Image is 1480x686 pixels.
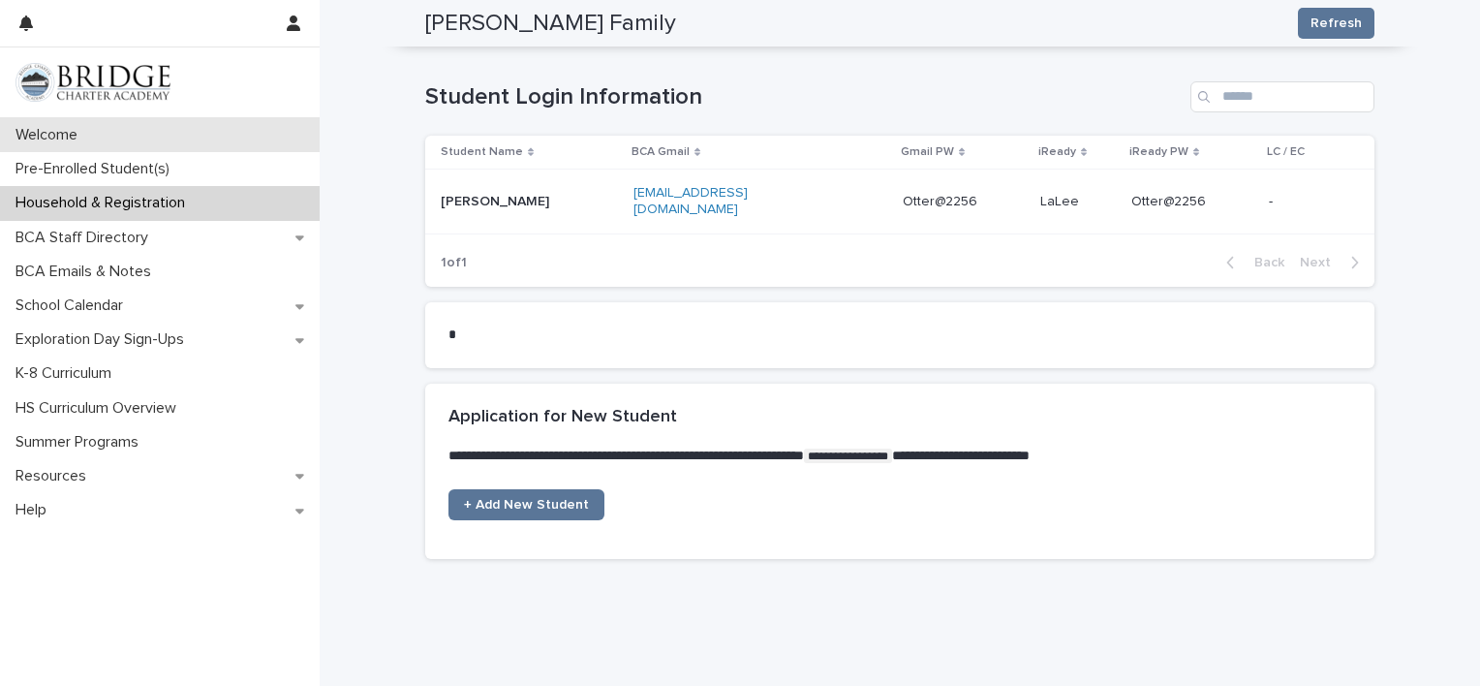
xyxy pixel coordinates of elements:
p: Household & Registration [8,194,200,212]
p: 1 of 1 [425,239,482,287]
p: iReady PW [1129,141,1188,163]
tr: [PERSON_NAME][EMAIL_ADDRESS][DOMAIN_NAME]Otter@2256LaLeeOtter@2256Otter@2256 - [425,170,1374,234]
p: K-8 Curriculum [8,364,127,383]
p: School Calendar [8,296,139,315]
p: Help [8,501,62,519]
span: Back [1243,256,1284,269]
p: iReady [1038,141,1076,163]
p: [PERSON_NAME] [441,194,602,210]
p: Pre-Enrolled Student(s) [8,160,185,178]
a: + Add New Student [448,489,604,520]
p: HS Curriculum Overview [8,399,192,418]
button: Back [1211,254,1292,271]
input: Search [1190,81,1374,112]
p: BCA Gmail [632,141,690,163]
p: Otter@2256 [903,194,1025,210]
p: Summer Programs [8,433,154,452]
p: - [1269,194,1343,210]
p: Exploration Day Sign-Ups [8,330,200,349]
h2: Application for New Student [448,407,677,428]
p: Student Name [441,141,523,163]
h2: [PERSON_NAME] Family [425,10,676,38]
p: LC / EC [1267,141,1305,163]
img: V1C1m3IdTEidaUdm9Hs0 [15,63,170,102]
p: Welcome [8,126,93,144]
p: Gmail PW [901,141,954,163]
p: BCA Staff Directory [8,229,164,247]
a: [EMAIL_ADDRESS][DOMAIN_NAME] [633,186,748,216]
p: LaLee [1040,194,1117,210]
h1: Student Login Information [425,83,1183,111]
button: Next [1292,254,1374,271]
span: Next [1300,256,1342,269]
p: Otter@2256 [1131,190,1210,210]
span: Refresh [1310,14,1362,33]
button: Refresh [1298,8,1374,39]
p: Resources [8,467,102,485]
p: BCA Emails & Notes [8,263,167,281]
span: + Add New Student [464,498,589,512]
